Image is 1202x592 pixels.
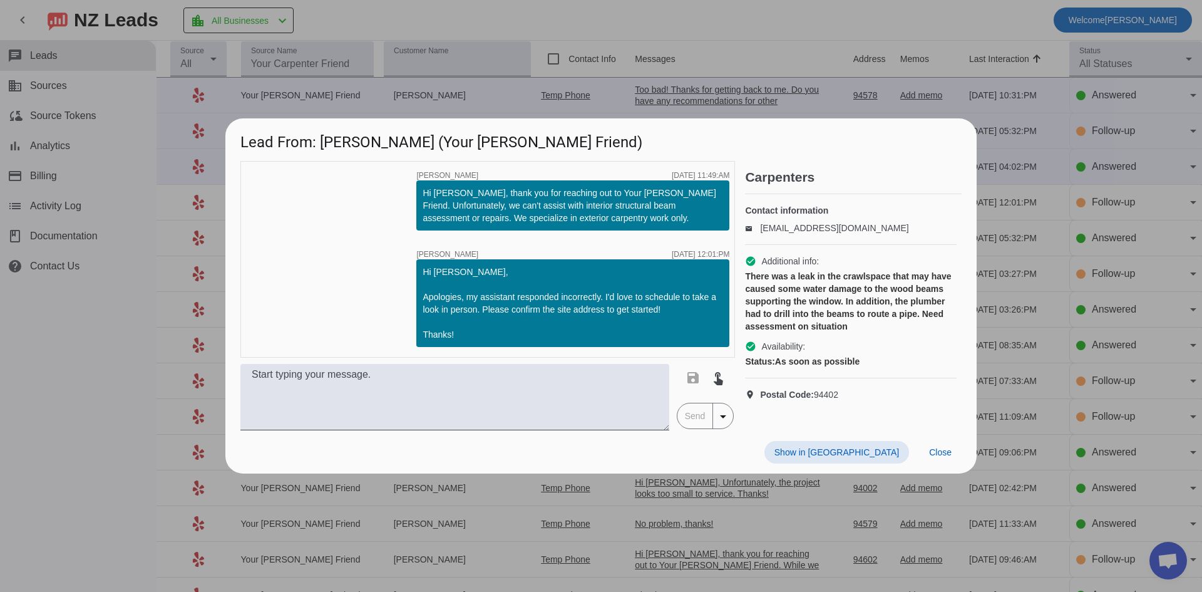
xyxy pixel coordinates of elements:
[716,409,731,424] mat-icon: arrow_drop_down
[745,270,957,333] div: There was a leak in the crawlspace that may have caused some water damage to the wood beams suppo...
[672,172,729,179] div: [DATE] 11:49:AM
[761,340,805,353] span: Availability:
[225,118,977,160] h1: Lead From: [PERSON_NAME] (Your [PERSON_NAME] Friend)
[423,266,723,341] div: Hi [PERSON_NAME], Apologies, my assistant responded incorrectly. I'd love to schedule to take a l...
[760,390,814,400] strong: Postal Code:
[745,341,756,352] mat-icon: check_circle
[919,441,962,464] button: Close
[711,370,726,385] mat-icon: touch_app
[929,447,952,457] span: Close
[745,225,760,231] mat-icon: email
[761,255,819,267] span: Additional info:
[416,172,478,179] span: [PERSON_NAME]
[764,441,909,464] button: Show in [GEOGRAPHIC_DATA]
[745,390,760,400] mat-icon: location_on
[774,447,899,457] span: Show in [GEOGRAPHIC_DATA]
[672,251,729,258] div: [DATE] 12:01:PM
[745,256,756,267] mat-icon: check_circle
[745,204,957,217] h4: Contact information
[745,356,774,366] strong: Status:
[760,223,908,233] a: [EMAIL_ADDRESS][DOMAIN_NAME]
[745,171,962,184] h2: Carpenters
[423,187,723,224] div: Hi [PERSON_NAME], thank you for reaching out to Your [PERSON_NAME] Friend. Unfortunately, we can'...
[745,355,957,368] div: As soon as possible
[760,388,838,401] span: 94402
[416,251,478,258] span: [PERSON_NAME]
